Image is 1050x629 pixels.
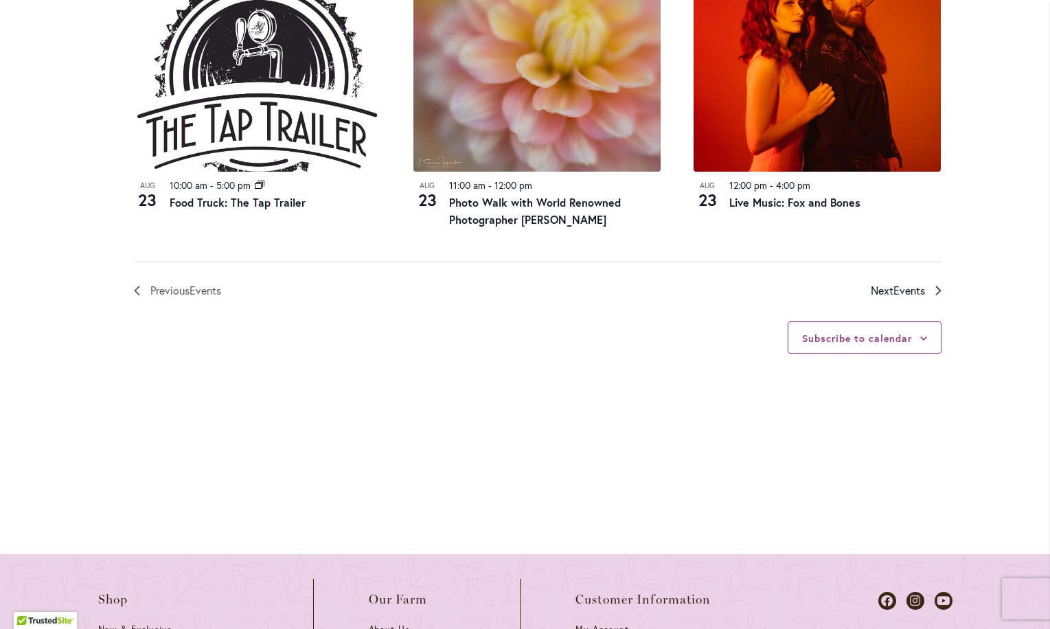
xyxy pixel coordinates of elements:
[135,348,328,378] div: Paused by McAfee® Web Boost
[770,179,773,192] span: -
[134,188,161,211] span: 23
[449,195,621,227] a: Photo Walk with World Renowned Photographer [PERSON_NAME]
[10,580,49,619] iframe: Launch Accessibility Center
[488,179,492,192] span: -
[802,332,911,345] button: Subscribe to calendar
[170,179,207,192] time: 10:00 am
[98,593,128,606] span: Shop
[449,179,486,192] time: 11:00 am
[776,179,810,192] time: 4:00 pm
[694,188,721,211] span: 23
[216,179,251,192] time: 5:00 pm
[893,283,925,297] span: Events
[369,593,428,606] span: Our Farm
[413,188,441,211] span: 23
[878,592,896,610] a: Dahlias on Facebook
[210,179,214,192] span: -
[413,180,441,192] span: Aug
[871,282,925,299] span: Next
[871,282,941,299] a: Next Events
[729,195,860,209] a: Live Music: Fox and Bones
[906,592,924,610] a: Dahlias on Instagram
[134,282,221,299] a: Previous Events
[935,592,952,610] a: Dahlias on Youtube
[170,195,306,209] a: Food Truck: The Tap Trailer
[150,282,221,299] span: Previous
[729,179,767,192] time: 12:00 pm
[494,179,532,192] time: 12:00 pm
[575,593,711,606] span: Customer Information
[694,180,721,192] span: Aug
[190,283,221,297] span: Events
[134,180,161,192] span: Aug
